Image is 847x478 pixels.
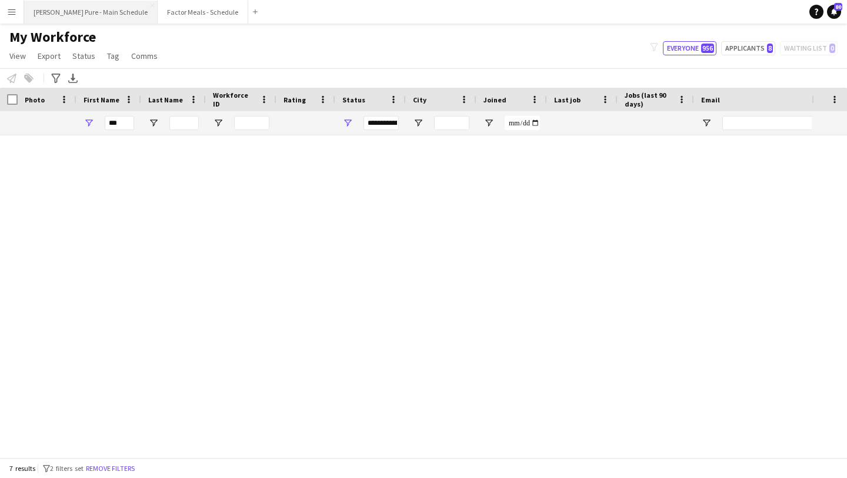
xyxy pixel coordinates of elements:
button: Open Filter Menu [413,118,423,128]
button: [PERSON_NAME] Pure - Main Schedule [24,1,158,24]
a: View [5,48,31,64]
span: View [9,51,26,61]
span: City [413,95,426,104]
a: Tag [102,48,124,64]
span: 80 [834,3,842,11]
span: Rating [284,95,306,104]
button: Remove filters [84,462,137,475]
span: Comms [131,51,158,61]
span: Status [72,51,95,61]
input: City Filter Input [434,116,469,130]
span: Email [701,95,720,104]
button: Open Filter Menu [701,118,712,128]
span: Photo [25,95,45,104]
span: Last Name [148,95,183,104]
button: Open Filter Menu [213,118,224,128]
span: Workforce ID [213,91,255,108]
button: Open Filter Menu [342,118,353,128]
input: Last Name Filter Input [169,116,199,130]
span: Export [38,51,61,61]
button: Factor Meals - Schedule [158,1,248,24]
app-action-btn: Advanced filters [49,71,63,85]
span: Last job [554,95,581,104]
input: Workforce ID Filter Input [234,116,269,130]
span: Tag [107,51,119,61]
button: Open Filter Menu [84,118,94,128]
app-action-btn: Export XLSX [66,71,80,85]
button: Applicants8 [721,41,775,55]
input: First Name Filter Input [105,116,134,130]
span: 956 [701,44,714,53]
button: Open Filter Menu [483,118,494,128]
a: Status [68,48,100,64]
span: First Name [84,95,119,104]
span: Joined [483,95,506,104]
span: 2 filters set [50,464,84,473]
span: Jobs (last 90 days) [625,91,673,108]
button: Open Filter Menu [148,118,159,128]
a: Comms [126,48,162,64]
a: Export [33,48,65,64]
span: My Workforce [9,28,96,46]
span: Status [342,95,365,104]
span: 8 [767,44,773,53]
a: 80 [827,5,841,19]
button: Everyone956 [663,41,716,55]
input: Joined Filter Input [505,116,540,130]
